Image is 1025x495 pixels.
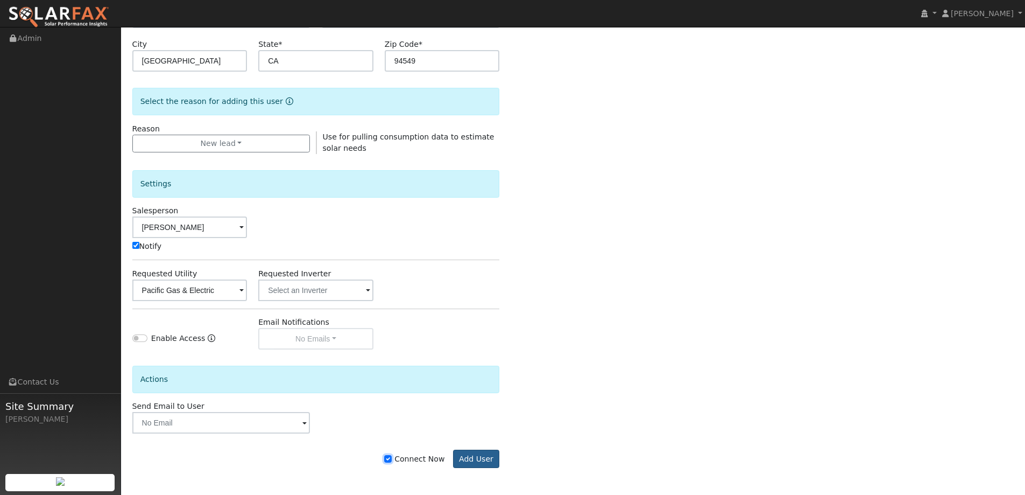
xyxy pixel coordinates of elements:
label: Send Email to User [132,401,204,412]
label: Notify [132,241,162,252]
button: Add User [453,450,500,468]
a: Enable Access [208,333,215,350]
label: Requested Inverter [258,268,331,280]
label: Zip Code [385,39,422,50]
div: Actions [132,366,500,393]
span: Required [278,40,282,48]
span: [PERSON_NAME] [951,9,1014,18]
input: Select a User [132,217,248,238]
img: retrieve [56,477,65,486]
img: SolarFax [8,6,109,29]
label: Email Notifications [258,317,329,328]
div: Select the reason for adding this user [132,88,500,115]
button: New lead [132,135,310,153]
label: Requested Utility [132,268,197,280]
label: Salesperson [132,205,179,217]
label: City [132,39,147,50]
input: Select an Inverter [258,280,373,301]
input: Connect Now [384,455,392,463]
label: Connect Now [384,454,444,465]
input: Select a Utility [132,280,248,301]
label: Reason [132,123,160,135]
span: Site Summary [5,399,115,414]
div: Settings [132,170,500,198]
input: Notify [132,242,139,249]
label: Enable Access [151,333,206,344]
input: No Email [132,412,310,434]
span: Required [419,40,422,48]
span: Use for pulling consumption data to estimate solar needs [323,133,494,152]
label: State [258,39,282,50]
a: Reason for new user [283,97,293,106]
div: [PERSON_NAME] [5,414,115,425]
